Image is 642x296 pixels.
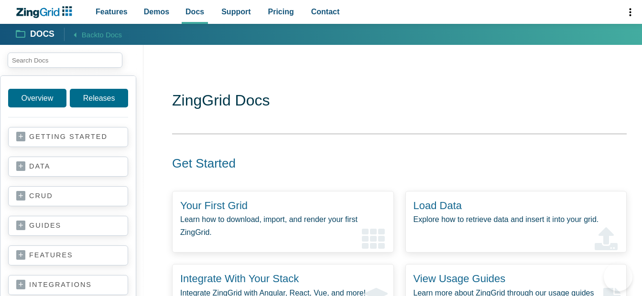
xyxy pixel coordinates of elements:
p: Learn how to download, import, and render your first ZingGrid. [180,213,386,239]
span: Demos [144,5,169,18]
a: integrations [16,280,120,290]
h2: Get Started [161,156,615,172]
a: guides [16,221,120,231]
a: features [16,251,120,260]
a: data [16,162,120,171]
a: Overview [8,89,66,107]
span: Docs [185,5,204,18]
a: crud [16,191,120,201]
span: Features [96,5,128,18]
a: Your First Grid [180,200,248,211]
a: ZingChart Logo. Click to return to the homepage [15,6,77,18]
a: Releases [70,89,128,107]
iframe: Toggle Customer Support [604,263,632,291]
span: Pricing [268,5,294,18]
a: getting started [16,132,120,142]
span: to Docs [98,31,122,39]
input: search input [8,53,122,68]
a: View Usage Guides [413,273,506,285]
a: Docs [16,29,54,40]
a: Backto Docs [64,28,122,41]
h1: ZingGrid Docs [172,91,627,112]
span: Support [221,5,250,18]
span: Back [82,29,122,41]
span: Contact [311,5,340,18]
a: Integrate With Your Stack [180,273,299,285]
p: Explore how to retrieve data and insert it into your grid. [413,213,619,226]
strong: Docs [30,30,54,39]
a: Load Data [413,200,462,211]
